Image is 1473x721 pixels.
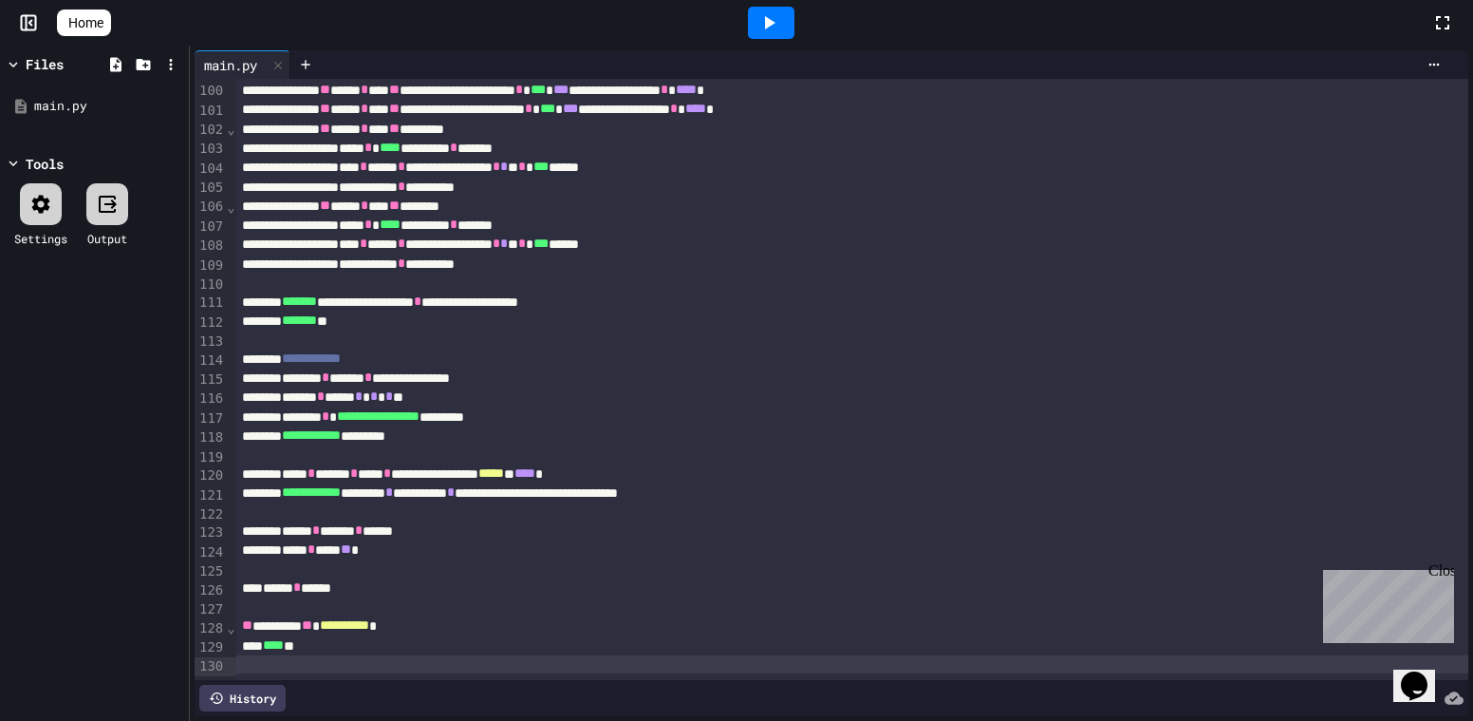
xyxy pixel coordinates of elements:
div: 128 [195,619,226,638]
div: 122 [195,505,226,524]
span: Home [68,13,103,32]
div: 129 [195,638,226,657]
div: Settings [14,230,67,247]
div: 104 [195,160,226,179]
div: 100 [195,82,226,101]
div: 113 [195,332,226,351]
div: 109 [195,256,226,275]
span: Fold line [226,620,235,636]
div: 123 [195,523,226,542]
div: 119 [195,448,226,467]
div: Tools [26,154,64,174]
div: 105 [195,179,226,198]
iframe: chat widget [1393,645,1454,702]
div: main.py [195,55,267,75]
div: 116 [195,389,226,408]
div: 118 [195,428,226,447]
div: History [199,685,286,712]
div: 101 [195,102,226,121]
div: Chat with us now!Close [8,8,131,121]
div: 110 [195,275,226,294]
div: 126 [195,581,226,600]
div: 103 [195,140,226,159]
div: main.py [195,50,290,79]
div: 112 [195,313,226,332]
div: 125 [195,562,226,581]
a: Home [57,9,111,36]
iframe: chat widget [1315,562,1454,643]
div: Output [87,230,127,247]
div: main.py [34,97,182,116]
div: 130 [195,657,226,676]
div: 120 [195,466,226,485]
div: 114 [195,351,226,370]
div: 117 [195,409,226,428]
div: 127 [195,600,226,619]
div: 107 [195,218,226,237]
div: 124 [195,543,226,562]
div: 115 [195,370,226,389]
div: 106 [195,198,226,217]
div: 108 [195,237,226,256]
span: Fold line [226,122,235,137]
div: 121 [195,486,226,505]
div: Files [26,54,64,74]
span: Fold line [226,199,235,215]
div: 102 [195,121,226,140]
div: 111 [195,294,226,313]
